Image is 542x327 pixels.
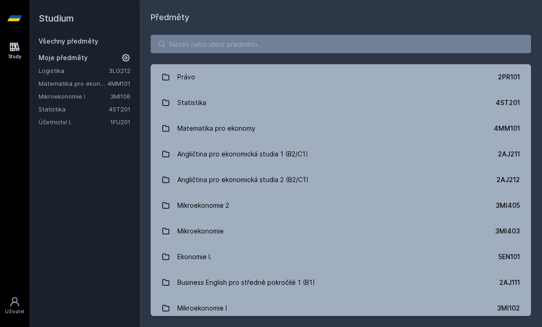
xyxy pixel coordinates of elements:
a: Uživatel [2,292,28,320]
div: Ekonomie I. [177,248,212,266]
div: 2AJ111 [499,278,520,287]
a: Matematika pro ekonomy 4MM101 [151,116,531,141]
a: Logistika [39,66,109,75]
div: 3MI102 [497,304,520,313]
a: 4MM101 [107,80,130,87]
a: 4ST201 [109,105,130,113]
a: Business English pro středně pokročilé 1 (B1) 2AJ111 [151,270,531,295]
div: Uživatel [5,308,24,315]
div: Mikroekonomie 2 [177,196,229,215]
h1: Předměty [151,11,531,24]
a: Matematika pro ekonomy [39,79,107,88]
a: Mikroekonomie I [39,92,110,101]
div: 2PR101 [498,72,520,82]
div: Business English pro středně pokročilé 1 (B1) [177,273,315,292]
a: 3MI106 [110,93,130,100]
div: 5EN101 [498,252,520,261]
a: Mikroekonomie 2 3MI405 [151,193,531,218]
div: Mikroekonomie [177,222,224,240]
input: Název nebo ident předmětu… [151,35,531,53]
a: Statistika [39,105,109,114]
a: Study [2,37,28,65]
div: 3MI405 [496,201,520,210]
div: 2AJ212 [497,175,520,184]
a: Mikroekonomie I 3MI102 [151,295,531,321]
div: Statistika [177,94,206,112]
div: Angličtina pro ekonomická studia 1 (B2/C1) [177,145,308,163]
a: Právo 2PR101 [151,64,531,90]
div: 4MM101 [494,124,520,133]
div: 2AJ211 [498,150,520,159]
a: Mikroekonomie 3MI403 [151,218,531,244]
a: 1FU201 [110,118,130,126]
a: Účetnictví I. [39,117,110,127]
div: Study [8,53,22,60]
a: Angličtina pro ekonomická studia 1 (B2/C1) 2AJ211 [151,141,531,167]
a: 3LG212 [109,67,130,74]
div: Matematika pro ekonomy [177,119,255,138]
div: 4ST201 [496,98,520,107]
a: Ekonomie I. 5EN101 [151,244,531,270]
div: Mikroekonomie I [177,299,227,317]
div: Angličtina pro ekonomická studia 2 (B2/C1) [177,171,309,189]
a: Statistika 4ST201 [151,90,531,116]
div: 3MI403 [495,227,520,236]
span: Moje předměty [39,53,88,62]
a: Všechny předměty [39,37,98,45]
div: Právo [177,68,195,86]
a: Angličtina pro ekonomická studia 2 (B2/C1) 2AJ212 [151,167,531,193]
